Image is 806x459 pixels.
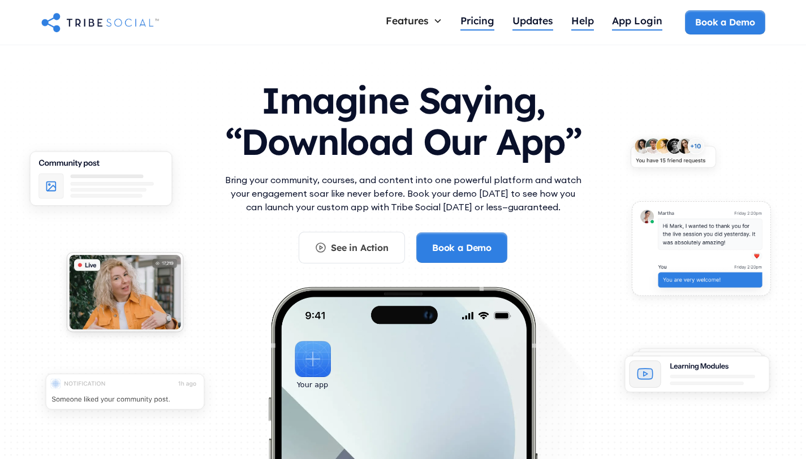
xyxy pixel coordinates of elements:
div: Help [571,14,594,27]
div: Features [377,10,451,31]
img: An illustration of Live video [57,245,193,345]
div: Updates [512,14,553,27]
img: An illustration of New friends requests [620,131,725,180]
a: Help [562,10,603,34]
a: App Login [603,10,671,34]
a: See in Action [299,232,405,263]
a: Pricing [451,10,503,34]
a: Book a Demo [685,10,765,34]
p: Bring your community, courses, and content into one powerful platform and watch your engagement s... [222,173,584,214]
div: Pricing [460,14,494,27]
img: An illustration of Community Feed [16,142,186,222]
div: App Login [612,14,662,27]
div: See in Action [331,241,389,254]
img: An illustration of Learning Modules [613,341,782,408]
img: An illustration of push notification [32,364,218,426]
div: Your app [297,379,328,391]
a: Updates [503,10,562,34]
a: Book a Demo [416,232,507,263]
h1: Imagine Saying, “Download Our App” [222,68,584,168]
img: An illustration of chat [620,193,782,310]
div: Features [386,14,429,27]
